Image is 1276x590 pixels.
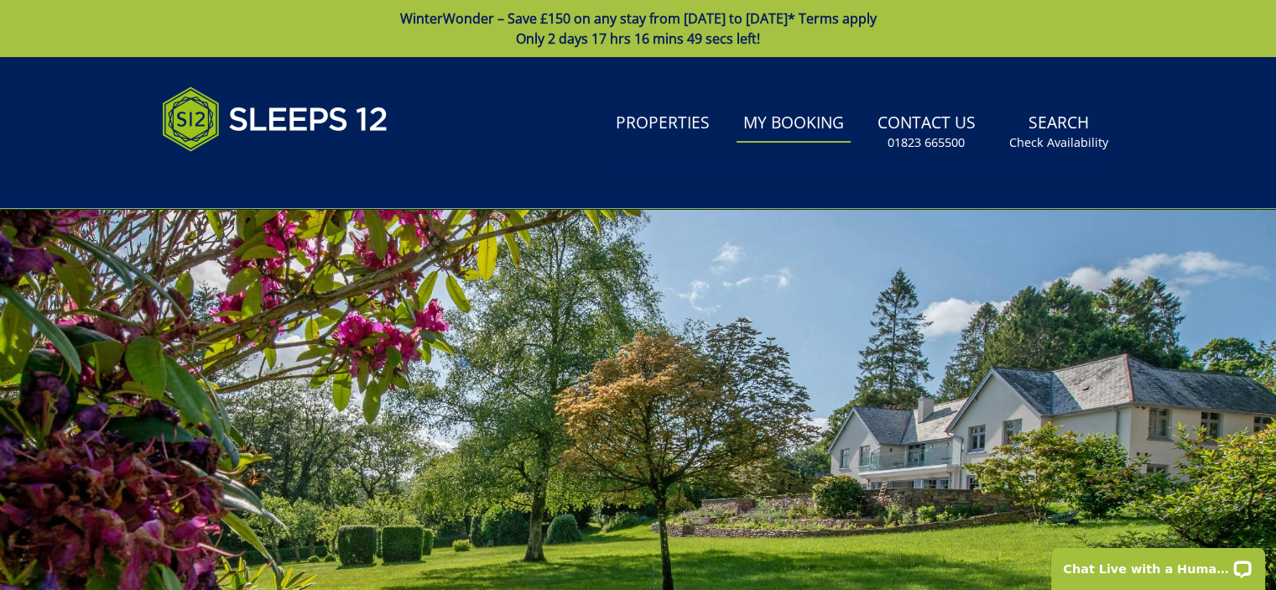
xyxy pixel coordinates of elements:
[1040,537,1276,590] iframe: LiveChat chat widget
[609,105,716,143] a: Properties
[888,134,965,151] small: 01823 665500
[1003,105,1115,159] a: SearchCheck Availability
[162,77,388,161] img: Sleeps 12
[1009,134,1108,151] small: Check Availability
[871,105,982,159] a: Contact Us01823 665500
[154,171,330,185] iframe: Customer reviews powered by Trustpilot
[737,105,851,143] a: My Booking
[516,29,760,48] span: Only 2 days 17 hrs 16 mins 49 secs left!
